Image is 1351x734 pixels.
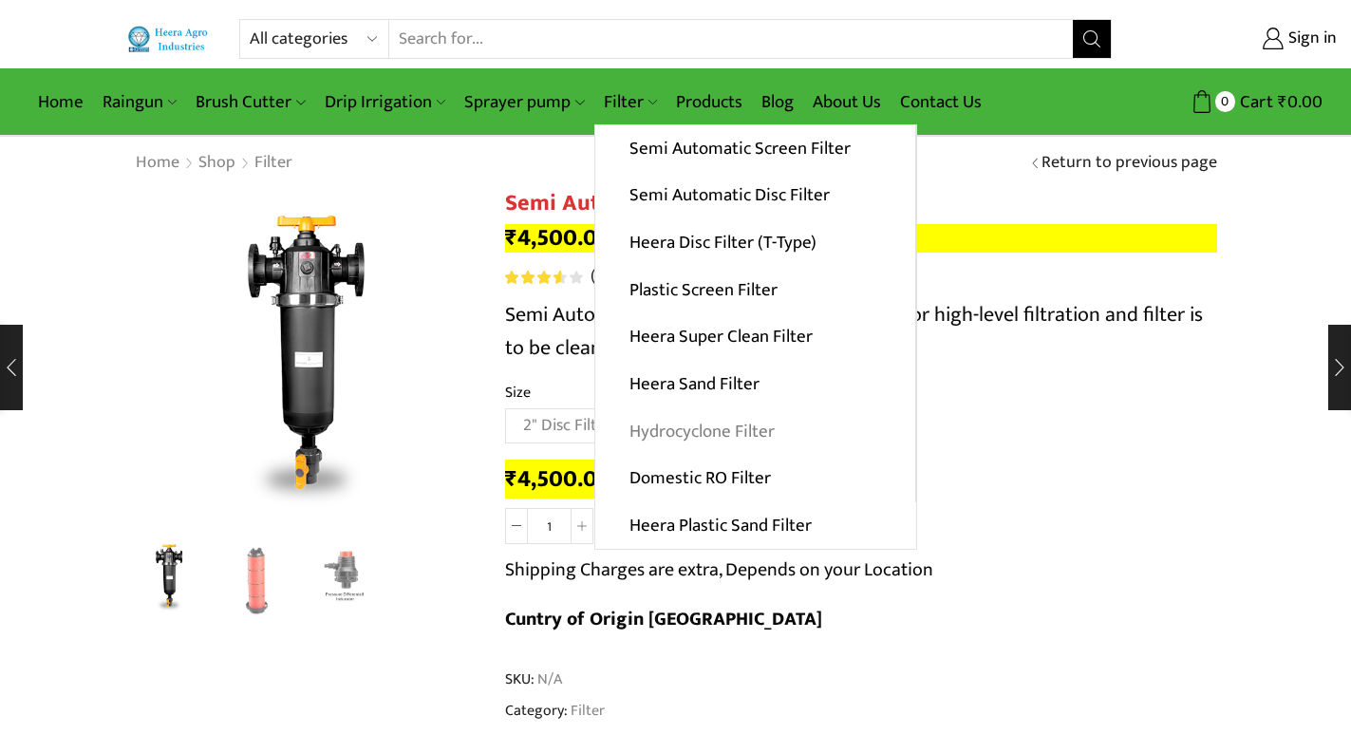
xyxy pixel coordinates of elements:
li: 2 / 3 [217,541,296,617]
a: Domestic RO Filter [595,455,915,502]
a: Hydrocyclone Filter [595,407,915,455]
a: Heera Sand Filter [595,361,915,408]
a: Heera Super Clean Filter [595,313,915,361]
a: Sprayer pump [455,80,593,124]
a: Raingun [93,80,186,124]
a: Blog [752,80,803,124]
span: ₹ [505,460,517,499]
a: Products [666,80,752,124]
a: Home [135,151,180,176]
input: Product quantity [528,508,571,544]
nav: Breadcrumb [135,151,293,176]
li: 3 / 3 [306,541,385,617]
a: Return to previous page [1041,151,1217,176]
a: Drip Irrigation [315,80,455,124]
a: About Us [803,80,891,124]
p: Shipping Charges are extra, Depends on your Location [505,555,933,585]
div: 1 / 3 [135,190,477,532]
span: N/A [535,668,562,690]
a: Preesure-inducater [306,541,385,620]
span: Semi Automatic Disc Filter specially designed for high-level filtration and filter is to be clean... [505,297,1203,366]
span: 3 [505,271,586,284]
span: Sign in [1284,27,1337,51]
button: Search button [1073,20,1111,58]
bdi: 4,500.00 [505,460,611,499]
a: Brush Cutter [186,80,314,124]
bdi: 4,500.00 [505,218,611,257]
a: Semi Automatic Disc Filter [595,172,915,219]
span: 0 [1215,91,1235,111]
label: Size [505,382,531,404]
a: Filter [568,698,605,723]
b: Cuntry of Origin [GEOGRAPHIC_DATA] [505,603,822,635]
img: Semi Automatic Disc Filter [130,538,209,617]
div: Rated 3.67 out of 5 [505,271,582,284]
span: ₹ [1278,87,1287,117]
a: (3customer reviews) [591,265,736,290]
p: – [505,224,1217,253]
a: Plastic Screen Filter [595,266,915,313]
li: 1 / 3 [130,541,209,617]
span: Category: [505,700,605,722]
a: Shop [197,151,236,176]
span: ₹ [505,218,517,257]
a: Disc-Filter [217,541,296,620]
a: Home [28,80,93,124]
h1: Semi Automatic Disc Filter [505,190,1217,217]
bdi: 0.00 [1278,87,1323,117]
a: Semi Automatic Screen Filter [595,125,915,173]
span: SKU: [505,668,1217,690]
a: Filter [253,151,293,176]
a: Contact Us [891,80,991,124]
a: Heera Plastic Sand Filter [595,502,916,550]
span: Cart [1235,89,1273,115]
a: Filter [594,80,666,124]
span: Rated out of 5 based on customer ratings [505,271,561,284]
input: Search for... [389,20,1072,58]
a: Heera Disc Filter (T-Type) [595,219,915,267]
a: 0 Cart ₹0.00 [1131,85,1323,120]
a: Sign in [1140,22,1337,56]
